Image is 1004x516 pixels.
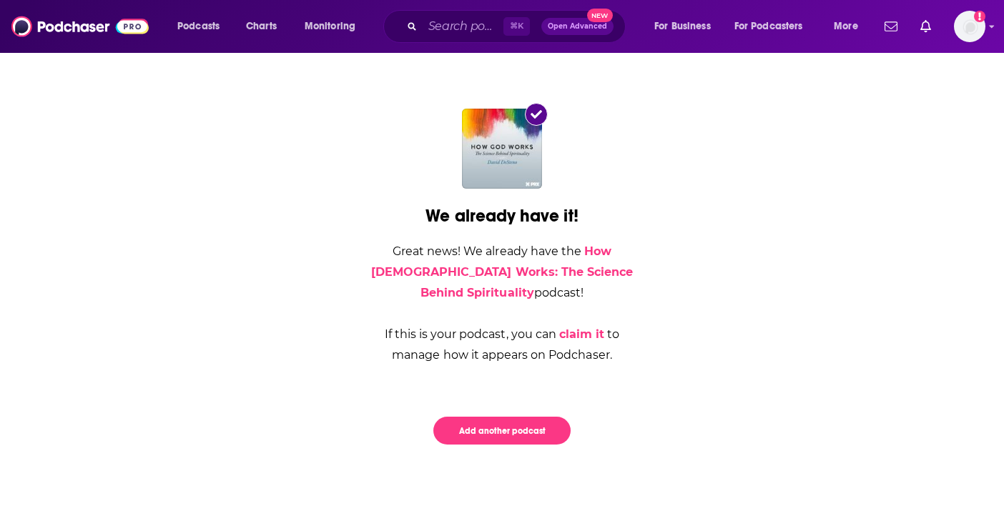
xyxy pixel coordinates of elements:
[423,15,503,38] input: Search podcasts, credits, & more...
[503,17,530,36] span: ⌘ K
[541,18,614,35] button: Open AdvancedNew
[371,244,633,299] a: How God Works: The Science Behind Spirituality
[824,15,876,38] button: open menu
[370,241,634,365] div: Great news! We already have the podcast! If this is your podcast, you can to manage how it appear...
[11,13,149,40] img: Podchaser - Follow, Share and Rate Podcasts
[587,9,613,22] span: New
[559,327,604,341] a: claim it
[834,16,858,36] span: More
[548,23,607,30] span: Open Advanced
[725,15,824,38] button: open menu
[237,15,285,38] a: Charts
[433,417,571,445] button: Add another podcast
[954,11,985,42] img: User Profile
[974,11,985,22] svg: Add a profile image
[734,16,803,36] span: For Podcasters
[954,11,985,42] span: Logged in as AutumnKatie
[462,109,542,189] img: How God Works: The Science Behind Spirituality
[167,15,238,38] button: open menu
[879,14,903,39] a: Show notifications dropdown
[915,14,937,39] a: Show notifications dropdown
[397,10,639,43] div: Search podcasts, credits, & more...
[954,11,985,42] button: Show profile menu
[246,16,277,36] span: Charts
[177,16,220,36] span: Podcasts
[305,16,355,36] span: Monitoring
[425,206,578,227] div: We already have it!
[644,15,729,38] button: open menu
[654,16,711,36] span: For Business
[295,15,374,38] button: open menu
